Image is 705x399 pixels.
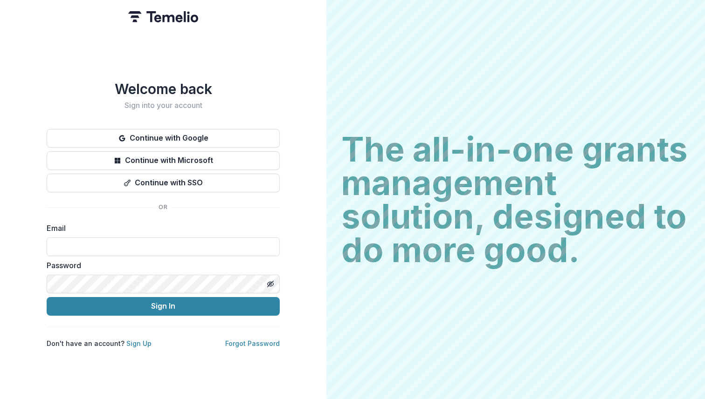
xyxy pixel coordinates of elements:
button: Continue with Microsoft [47,151,280,170]
label: Password [47,260,274,271]
button: Toggle password visibility [263,277,278,291]
h2: Sign into your account [47,101,280,110]
p: Don't have an account? [47,338,152,348]
button: Continue with SSO [47,174,280,192]
a: Sign Up [126,339,152,347]
button: Sign In [47,297,280,316]
a: Forgot Password [225,339,280,347]
label: Email [47,223,274,234]
img: Temelio [128,11,198,22]
h1: Welcome back [47,81,280,97]
button: Continue with Google [47,129,280,148]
